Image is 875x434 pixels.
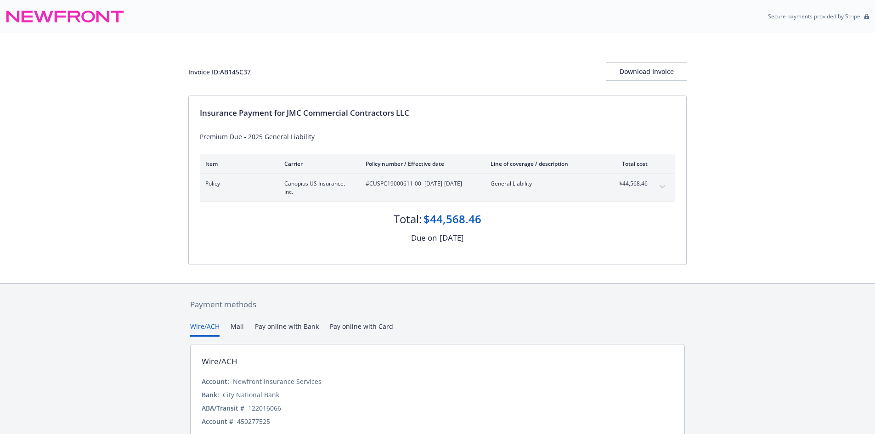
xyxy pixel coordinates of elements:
[205,180,270,188] span: Policy
[223,390,279,400] div: City National Bank
[366,160,476,168] div: Policy number / Effective date
[284,180,351,196] span: Canopius US Insurance, Inc.
[200,174,675,202] div: PolicyCanopius US Insurance, Inc.#CUSPC19000611-00- [DATE]-[DATE]General Liability$44,568.46expan...
[768,12,860,20] p: Secure payments provided by Stripe
[202,355,237,367] div: Wire/ACH
[202,417,233,426] div: Account #
[190,299,685,310] div: Payment methods
[440,232,464,244] div: [DATE]
[202,377,229,386] div: Account:
[366,180,476,188] span: #CUSPC19000611-00 - [DATE]-[DATE]
[248,403,281,413] div: 122016066
[613,160,648,168] div: Total cost
[606,63,687,80] div: Download Invoice
[491,180,598,188] span: General Liability
[423,211,481,227] div: $44,568.46
[284,160,351,168] div: Carrier
[231,321,244,337] button: Mail
[200,107,675,119] div: Insurance Payment for JMC Commercial Contractors LLC
[188,67,251,77] div: Invoice ID: AB145C37
[394,211,422,227] div: Total:
[255,321,319,337] button: Pay online with Bank
[411,232,437,244] div: Due on
[202,390,219,400] div: Bank:
[202,403,244,413] div: ABA/Transit #
[613,180,648,188] span: $44,568.46
[237,417,270,426] div: 450277525
[190,321,220,337] button: Wire/ACH
[330,321,393,337] button: Pay online with Card
[655,180,670,194] button: expand content
[606,62,687,81] button: Download Invoice
[233,377,322,386] div: Newfront Insurance Services
[205,160,270,168] div: Item
[200,132,675,141] div: Premium Due - 2025 General Liability
[491,160,598,168] div: Line of coverage / description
